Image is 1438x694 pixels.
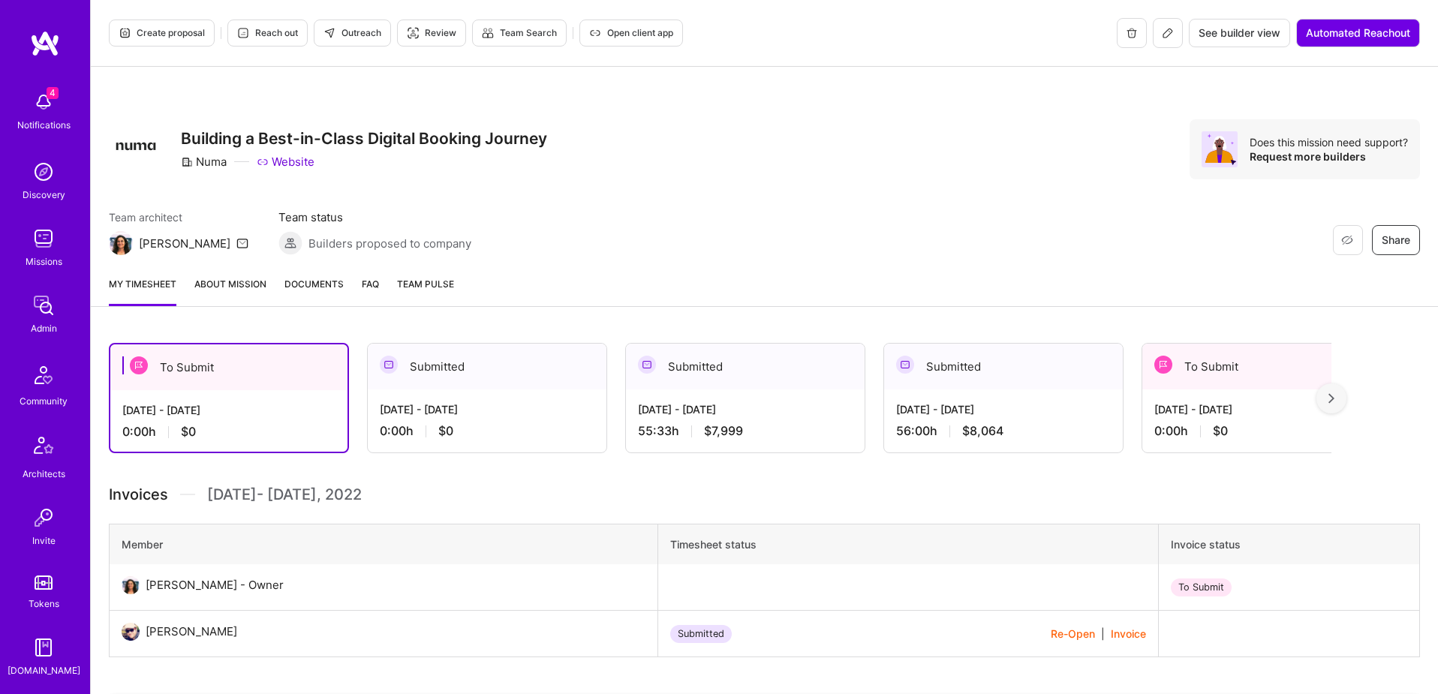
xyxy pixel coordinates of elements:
[181,424,196,440] span: $0
[207,483,362,506] span: [DATE] - [DATE] , 2022
[20,393,68,409] div: Community
[884,344,1123,389] div: Submitted
[896,401,1111,417] div: [DATE] - [DATE]
[407,26,456,40] span: Review
[109,483,168,506] span: Invoices
[407,27,419,39] i: icon Targeter
[119,26,205,40] span: Create proposal
[109,20,215,47] button: Create proposal
[397,278,454,290] span: Team Pulse
[314,20,391,47] button: Outreach
[1382,233,1410,248] span: Share
[1213,423,1228,439] span: $0
[1154,401,1369,417] div: [DATE] - [DATE]
[8,662,80,678] div: [DOMAIN_NAME]
[397,276,454,306] a: Team Pulse
[638,401,853,417] div: [DATE] - [DATE]
[29,224,59,254] img: teamwork
[1171,578,1232,596] div: To Submit
[181,154,227,170] div: Numa
[380,356,398,374] img: Submitted
[257,154,314,170] a: Website
[1250,135,1408,149] div: Does this mission need support?
[35,575,53,590] img: tokens
[236,237,248,249] i: icon Mail
[30,30,60,57] img: logo
[29,632,59,662] img: guide book
[1296,19,1420,47] button: Automated Reachout
[146,576,284,594] div: [PERSON_NAME] - Owner
[110,344,347,390] div: To Submit
[1341,234,1353,246] i: icon EyeClosed
[579,20,683,47] button: Open client app
[110,524,658,565] th: Member
[180,483,195,506] img: Divider
[17,117,71,133] div: Notifications
[1159,524,1420,565] th: Invoice status
[1306,26,1410,41] span: Automated Reachout
[362,276,379,306] a: FAQ
[638,423,853,439] div: 55:33 h
[26,357,62,393] img: Community
[194,276,266,306] a: About Mission
[29,290,59,320] img: admin teamwork
[704,423,743,439] span: $7,999
[308,236,471,251] span: Builders proposed to company
[47,87,59,99] span: 4
[278,231,302,255] img: Builders proposed to company
[482,26,557,40] span: Team Search
[119,27,131,39] i: icon Proposal
[109,119,163,173] img: Company Logo
[368,344,606,389] div: Submitted
[1250,149,1408,164] div: Request more builders
[323,26,381,40] span: Outreach
[139,236,230,251] div: [PERSON_NAME]
[109,231,133,255] img: Team Architect
[23,187,65,203] div: Discovery
[380,423,594,439] div: 0:00 h
[1202,131,1238,167] img: Avatar
[237,26,298,40] span: Reach out
[227,20,308,47] button: Reach out
[284,276,344,292] span: Documents
[122,576,140,594] img: User Avatar
[29,87,59,117] img: bell
[278,209,471,225] span: Team status
[896,423,1111,439] div: 56:00 h
[1111,626,1146,641] button: Invoice
[181,129,547,148] h3: Building a Best-in-Class Digital Booking Journey
[122,623,140,641] img: User Avatar
[1154,356,1172,374] img: To Submit
[438,423,453,439] span: $0
[284,276,344,306] a: Documents
[962,423,1003,439] span: $8,064
[109,276,176,306] a: My timesheet
[29,503,59,533] img: Invite
[472,20,567,47] button: Team Search
[626,344,865,389] div: Submitted
[146,623,237,641] div: [PERSON_NAME]
[122,402,335,418] div: [DATE] - [DATE]
[1328,393,1334,404] img: right
[122,424,335,440] div: 0:00 h
[1372,225,1420,255] button: Share
[181,156,193,168] i: icon CompanyGray
[29,157,59,187] img: discovery
[31,320,57,336] div: Admin
[589,26,673,40] span: Open client app
[896,356,914,374] img: Submitted
[1154,423,1369,439] div: 0:00 h
[109,209,248,225] span: Team architect
[1142,344,1381,389] div: To Submit
[26,254,62,269] div: Missions
[397,20,466,47] button: Review
[1199,26,1280,41] span: See builder view
[26,430,62,466] img: Architects
[23,466,65,482] div: Architects
[1051,626,1095,641] button: Re-Open
[657,524,1159,565] th: Timesheet status
[638,356,656,374] img: Submitted
[1051,626,1146,641] div: |
[1189,19,1290,47] button: See builder view
[380,401,594,417] div: [DATE] - [DATE]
